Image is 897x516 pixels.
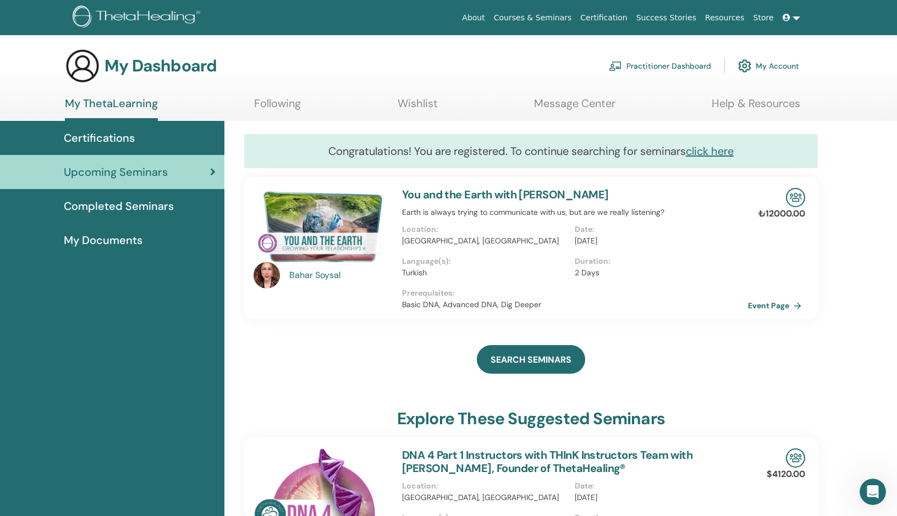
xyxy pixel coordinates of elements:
p: [GEOGRAPHIC_DATA], [GEOGRAPHIC_DATA] [402,492,569,503]
p: $4120.00 [767,468,805,481]
p: [DATE] [575,235,741,247]
a: My ThetaLearning [65,97,158,121]
p: Date : [575,480,741,492]
div: Congratulations! You are registered. To continue searching for seminars [244,134,818,168]
a: Bahar Soysal [289,269,391,282]
a: Success Stories [632,8,701,28]
span: Upcoming Seminars [64,164,168,180]
img: logo.png [73,5,204,30]
a: SEARCH SEMINARS [477,345,585,374]
img: default.jpg [254,262,280,288]
p: Location : [402,224,569,235]
a: About [458,8,489,28]
img: In-Person Seminar [786,448,805,468]
a: Courses & Seminars [489,8,576,28]
span: Certifications [64,130,135,146]
img: cog.svg [738,57,751,75]
a: Resources [701,8,749,28]
a: DNA 4 Part 1 Instructors with THInK Instructors Team with [PERSON_NAME], Founder of ThetaHealing® [402,448,693,475]
img: chalkboard-teacher.svg [609,61,622,71]
p: 2 Days [575,267,741,279]
p: Prerequisites : [402,287,748,299]
p: Language(s) : [402,256,569,267]
h3: explore these suggested seminars [397,409,665,429]
a: You and the Earth with [PERSON_NAME] [402,187,609,202]
span: Completed Seminars [64,198,174,214]
p: ₺12000.00 [758,207,805,220]
p: [DATE] [575,492,741,503]
p: Basic DNA, Advanced DNA, Dig Deeper [402,299,748,310]
span: My Documents [64,232,142,248]
a: Certification [576,8,631,28]
img: You and the Earth [254,188,389,265]
a: click here [686,144,734,158]
p: Duration : [575,256,741,267]
a: My Account [738,54,799,78]
a: Event Page [748,297,806,314]
h3: My Dashboard [104,56,217,76]
span: SEARCH SEMINARS [491,354,571,365]
p: Turkish [402,267,569,279]
a: Help & Resources [712,97,800,118]
p: Date : [575,224,741,235]
a: Store [749,8,778,28]
img: In-Person Seminar [786,188,805,207]
img: generic-user-icon.jpg [65,48,100,84]
a: Practitioner Dashboard [609,54,711,78]
iframe: Intercom live chat [860,479,886,505]
p: Earth is always trying to communicate with us, but are we really listening? [402,207,748,218]
a: Message Center [534,97,615,118]
a: Following [254,97,301,118]
p: [GEOGRAPHIC_DATA], [GEOGRAPHIC_DATA] [402,235,569,247]
a: Wishlist [398,97,438,118]
p: Location : [402,480,569,492]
